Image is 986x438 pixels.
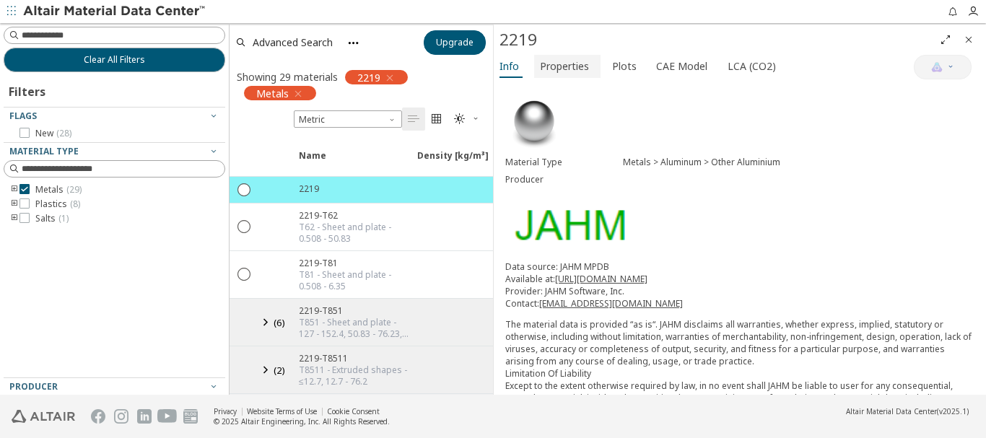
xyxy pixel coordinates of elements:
[84,54,145,66] span: Clear All Filters
[9,213,19,224] i: toogle group
[35,198,80,210] span: Plastics
[299,364,409,387] div: T8511 - Extruded shapes - ≤12.7, 12.7 - 76.2
[247,406,317,416] a: Website Terms of Use
[9,145,79,157] span: Material Type
[454,113,466,125] i: 
[4,72,53,107] div: Filters
[23,4,207,19] img: Altair Material Data Center
[9,380,58,393] span: Producer
[417,149,489,175] span: Density [kg/m³]
[623,157,975,168] div: Metals > Aluminum > Other Aluminium
[656,55,707,78] span: CAE Model
[274,364,285,377] span: ( 2 )
[436,37,474,48] span: Upgrade
[299,352,409,364] div: 2219-T8511
[4,108,225,125] button: Flags
[499,28,934,51] div: 2219
[253,38,333,48] span: Advanced Search
[4,143,225,160] button: Material Type
[402,108,425,131] button: Table View
[9,198,19,210] i: toogle group
[299,269,409,292] div: T81 - Sheet and plate - 0.508 - 6.35
[58,212,69,224] span: ( 1 )
[237,70,338,84] div: Showing 29 materials
[299,209,409,222] div: 2219-T62
[934,28,957,51] button: Full Screen
[256,87,289,100] span: Metals
[35,184,82,196] span: Metals
[299,183,319,195] div: 2219
[846,406,937,416] span: Altair Material Data Center
[505,174,623,185] div: Producer
[294,110,402,128] div: Unit System
[846,406,969,416] div: (v2025.1)
[612,55,637,78] span: Plots
[431,113,442,125] i: 
[505,200,632,249] img: Logo - Provider
[214,406,237,416] a: Privacy
[12,410,75,423] img: Altair Engineering
[448,108,486,131] button: Theme
[555,273,647,285] a: [URL][DOMAIN_NAME]
[4,48,225,72] button: Clear All Filters
[357,71,380,84] span: 2219
[70,198,80,210] span: ( 8 )
[35,213,69,224] span: Salts
[9,110,37,122] span: Flags
[66,183,82,196] span: ( 29 )
[299,149,326,175] span: Name
[424,30,486,55] button: Upgrade
[425,108,448,131] button: Tile View
[9,184,19,196] i: toogle group
[931,61,943,73] img: AI Copilot
[539,297,683,310] a: [EMAIL_ADDRESS][DOMAIN_NAME]
[540,55,589,78] span: Properties
[728,55,776,78] span: LCA (CO2)
[258,149,290,175] span: Expand
[409,149,527,175] span: Density [kg/m³]
[299,317,409,340] div: T851 - Sheet and plate - 127 - 152.4, 50.83 - 76.23, 76.23 - 101.6, 6.35 - 25.43, 101.6 - 127, 25...
[299,257,409,269] div: 2219-T81
[274,316,285,329] span: ( 6 )
[499,55,519,78] span: Info
[294,110,402,128] span: Metric
[258,352,290,387] button: (2)
[408,113,419,125] i: 
[299,222,409,245] div: T62 - Sheet and plate - 0.508 - 50.83
[214,416,390,426] div: © 2025 Altair Engineering, Inc. All Rights Reserved.
[327,406,380,416] a: Cookie Consent
[56,127,71,139] span: ( 28 )
[4,378,225,395] button: Producer
[957,28,980,51] button: Close
[35,128,71,139] span: New
[290,149,409,175] span: Name
[505,157,623,168] div: Material Type
[258,305,290,340] button: (6)
[299,305,409,317] div: 2219-T851
[505,93,563,151] img: Material Type Image
[505,260,974,310] p: Data source: JAHM MPDB Available at: Provider: JAHM Software, Inc. Contact:
[914,55,972,79] button: AI Copilot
